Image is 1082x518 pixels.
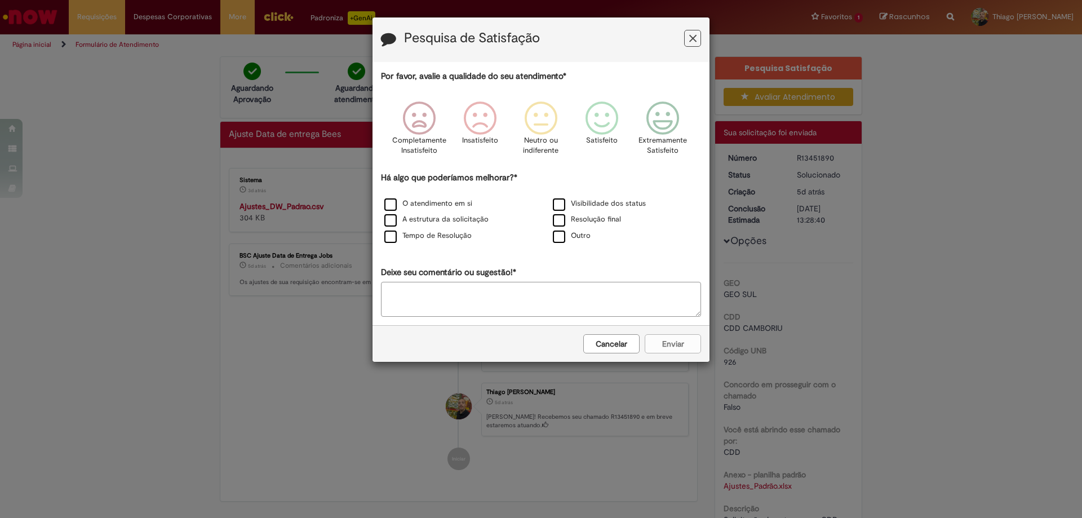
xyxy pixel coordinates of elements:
div: Extremamente Satisfeito [634,93,691,170]
label: Resolução final [553,214,621,225]
label: Visibilidade dos status [553,198,646,209]
p: Satisfeito [586,135,618,146]
label: Deixe seu comentário ou sugestão!* [381,267,516,278]
div: Neutro ou indiferente [512,93,570,170]
label: Pesquisa de Satisfação [404,31,540,46]
p: Neutro ou indiferente [521,135,561,156]
div: Satisfeito [573,93,631,170]
div: Há algo que poderíamos melhorar?* [381,172,701,245]
label: Por favor, avalie a qualidade do seu atendimento* [381,70,566,82]
label: Outro [553,231,591,241]
label: O atendimento em si [384,198,472,209]
div: Insatisfeito [451,93,509,170]
p: Extremamente Satisfeito [638,135,687,156]
p: Insatisfeito [462,135,498,146]
div: Completamente Insatisfeito [390,93,447,170]
label: A estrutura da solicitação [384,214,489,225]
label: Tempo de Resolução [384,231,472,241]
button: Cancelar [583,334,640,353]
p: Completamente Insatisfeito [392,135,446,156]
